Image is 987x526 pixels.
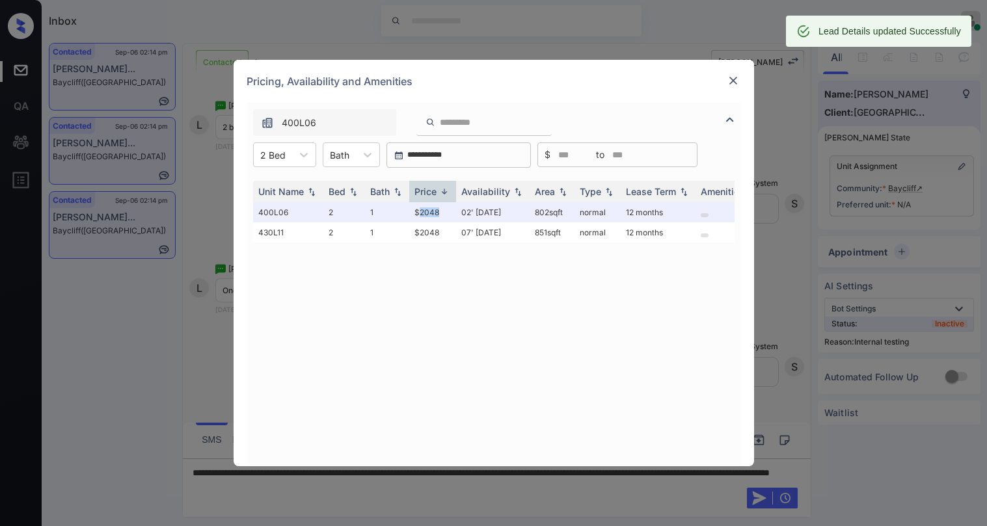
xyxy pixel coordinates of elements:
[282,116,316,130] span: 400L06
[456,202,530,222] td: 02' [DATE]
[602,187,615,196] img: sorting
[329,186,345,197] div: Bed
[409,222,456,243] td: $2048
[234,60,754,103] div: Pricing, Availability and Amenities
[575,202,621,222] td: normal
[253,222,323,243] td: 430L11
[391,187,404,196] img: sorting
[323,202,365,222] td: 2
[456,222,530,243] td: 07' [DATE]
[596,148,604,162] span: to
[535,186,555,197] div: Area
[323,222,365,243] td: 2
[461,186,510,197] div: Availability
[818,20,961,43] div: Lead Details updated Successfully
[258,186,304,197] div: Unit Name
[580,186,601,197] div: Type
[545,148,550,162] span: $
[370,186,390,197] div: Bath
[575,222,621,243] td: normal
[414,186,437,197] div: Price
[365,202,409,222] td: 1
[253,202,323,222] td: 400L06
[701,186,744,197] div: Amenities
[556,187,569,196] img: sorting
[438,187,451,196] img: sorting
[511,187,524,196] img: sorting
[621,222,696,243] td: 12 months
[722,112,738,127] img: icon-zuma
[530,202,575,222] td: 802 sqft
[347,187,360,196] img: sorting
[621,202,696,222] td: 12 months
[530,222,575,243] td: 851 sqft
[305,187,318,196] img: sorting
[677,187,690,196] img: sorting
[261,116,274,129] img: icon-zuma
[626,186,676,197] div: Lease Term
[727,74,740,87] img: close
[409,202,456,222] td: $2048
[365,222,409,243] td: 1
[426,116,435,128] img: icon-zuma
